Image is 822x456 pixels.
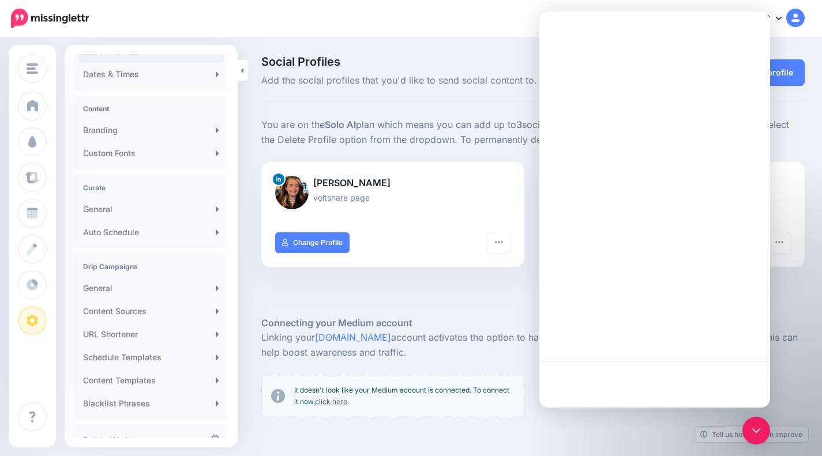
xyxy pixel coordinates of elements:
a: General [78,277,224,300]
a: Custom Fonts [78,142,224,165]
p: Linking your account activates the option to have your blog posts re-published on Medium. Doing t... [261,330,805,360]
a: Blacklist Phrases [78,392,224,415]
a: Schedule Templates [78,346,224,369]
h5: Connecting your Medium account [261,316,805,330]
a: Change Profile [275,232,350,253]
a: My Account [705,5,805,33]
img: 1715338179270-84151.png [275,176,309,209]
span: Add the social profiles that you'd like to send social content to. [261,73,618,88]
img: info-circle-grey.png [271,389,285,403]
img: Missinglettr [11,9,89,28]
p: You are on the plan which means you can add up to social profiles. To unlink a profile from this ... [261,118,805,148]
span: Social Profiles [261,56,618,67]
div: Open Intercom Messenger [742,417,770,444]
b: Solo AI [325,119,356,130]
p: [PERSON_NAME] [275,176,511,191]
p: It doesn't look like your Medium account is connected. To connect it now, . [294,385,515,408]
a: Branding [78,119,224,142]
h4: Drip Campaigns [83,262,219,271]
b: 3 [516,119,522,130]
a: General [78,198,224,221]
a: click here [315,397,347,406]
a: Content Sources [78,300,224,323]
img: menu.png [27,63,38,74]
a: Delete Workspace [78,429,224,452]
a: Content Templates [78,369,224,392]
p: voltshare page [275,191,511,204]
a: Tell us how we can improve [695,427,808,442]
a: URL Shortener [78,323,224,346]
a: [DOMAIN_NAME] [315,331,391,343]
h4: Curate [83,183,219,192]
h4: Content [83,104,219,113]
iframe: Intercom live chat [539,12,770,408]
a: Dates & Times [78,63,224,86]
a: Auto Schedule [78,221,224,244]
